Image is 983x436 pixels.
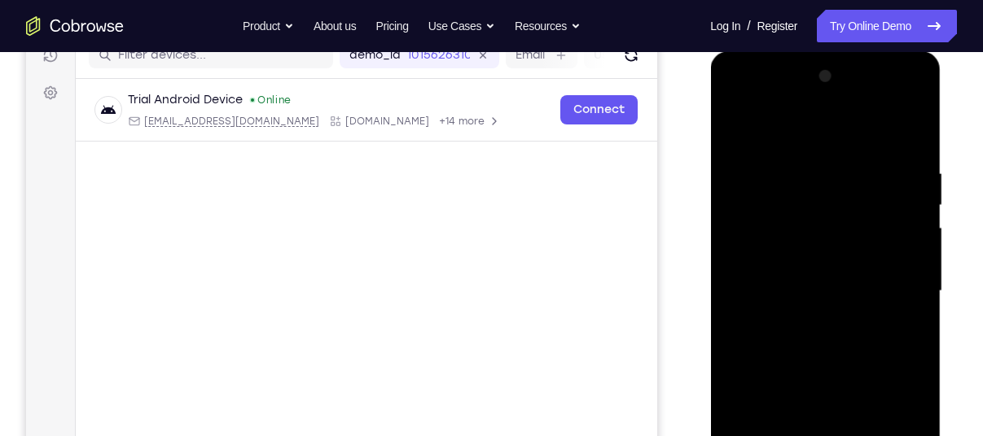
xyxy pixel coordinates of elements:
[375,10,408,42] a: Pricing
[92,54,297,70] input: Filter devices...
[428,10,495,42] button: Use Cases
[102,98,217,115] div: Trial Android Device
[50,85,631,148] div: Open device details
[568,54,609,70] label: User ID
[413,121,459,134] span: +14 more
[817,10,957,42] a: Try Online Demo
[489,54,519,70] label: Email
[515,10,581,42] button: Resources
[303,121,403,134] div: App
[225,105,228,108] div: New devices found.
[314,10,356,42] a: About us
[747,16,750,36] span: /
[710,10,740,42] a: Log In
[243,10,294,42] button: Product
[63,10,151,36] h1: Connect
[118,121,293,134] span: android@example.com
[323,54,375,70] label: demo_id
[534,102,612,131] a: Connect
[592,49,618,75] button: Refresh
[26,16,124,36] a: Go to the home page
[757,10,797,42] a: Register
[319,121,403,134] span: Cobrowse.io
[102,121,293,134] div: Email
[223,100,265,113] div: Online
